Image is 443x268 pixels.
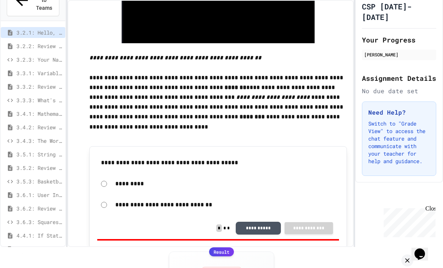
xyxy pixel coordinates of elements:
[17,110,62,118] span: 3.4.1: Mathematical Operators
[17,56,62,64] span: 3.2.3: Your Name and Favorite Movie
[17,177,62,185] span: 3.5.3: Basketballs and Footballs
[368,120,430,165] p: Switch to "Grade View" to access the chat feature and communicate with your teacher for help and ...
[381,205,435,237] iframe: chat widget
[362,86,436,95] div: No due date set
[17,245,62,253] span: 4.4.2: Review - If Statements
[17,191,62,199] span: 3.6.1: User Input
[17,164,62,172] span: 3.5.2: Review - String Operators
[362,73,436,83] h2: Assignment Details
[17,204,62,212] span: 3.6.2: Review - User Input
[17,42,62,50] span: 3.2.2: Review - Hello, World!
[209,247,234,256] div: Result
[17,150,62,158] span: 3.5.1: String Operators
[3,3,52,48] div: Chat with us now!Close
[411,238,435,260] iframe: chat widget
[17,69,62,77] span: 3.3.1: Variables and Data Types
[17,29,62,36] span: 3.2.1: Hello, World!
[17,232,62,239] span: 4.4.1: If Statements
[17,218,62,226] span: 3.6.3: Squares and Circles
[17,137,62,145] span: 3.4.3: The World's Worst Farmers Market
[362,1,436,22] h1: CSP [DATE]-[DATE]
[17,96,62,104] span: 3.3.3: What's the Type?
[362,35,436,45] h2: Your Progress
[364,51,434,58] div: [PERSON_NAME]
[17,123,62,131] span: 3.4.2: Review - Mathematical Operators
[368,108,430,117] h3: Need Help?
[17,83,62,91] span: 3.3.2: Review - Variables and Data Types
